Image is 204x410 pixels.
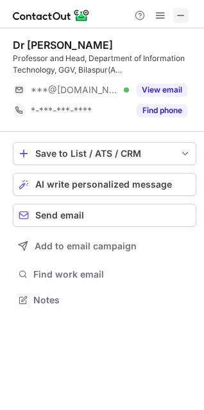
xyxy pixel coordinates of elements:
img: ContactOut v5.3.10 [13,8,90,23]
button: Add to email campaign [13,235,196,258]
button: Reveal Button [137,104,187,117]
span: Find work email [33,269,191,280]
button: Reveal Button [137,84,187,96]
span: Send email [35,210,84,220]
button: AI write personalized message [13,173,196,196]
button: Send email [13,204,196,227]
span: Add to email campaign [35,241,137,251]
button: save-profile-one-click [13,142,196,165]
div: Save to List / ATS / CRM [35,148,174,159]
div: Professor and Head, Department of Information Technology, GGV, Bilaspur(A [GEOGRAPHIC_DATA]) [13,53,196,76]
span: Notes [33,294,191,306]
span: ***@[DOMAIN_NAME] [31,84,119,96]
button: Notes [13,291,196,309]
div: Dr [PERSON_NAME] [13,39,113,51]
span: AI write personalized message [35,179,172,190]
button: Find work email [13,265,196,283]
